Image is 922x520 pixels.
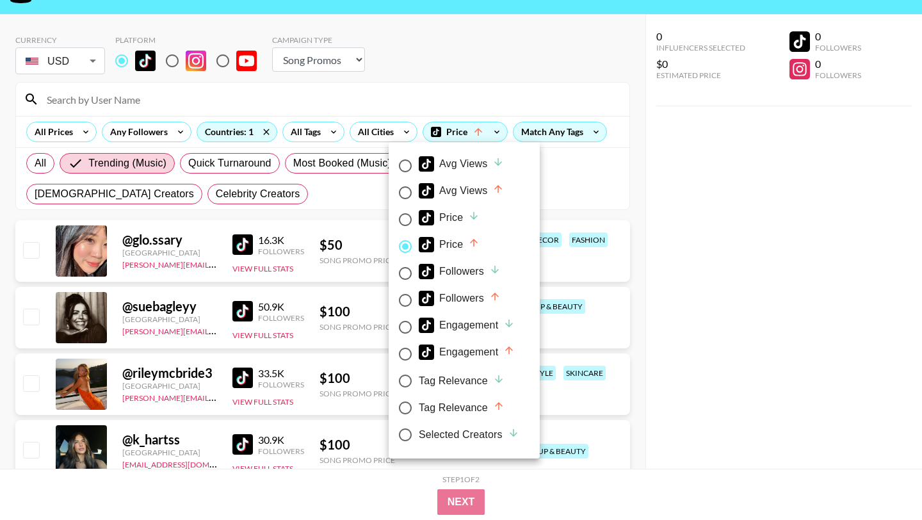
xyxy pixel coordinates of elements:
div: Engagement [419,345,515,360]
div: Tag Relevance [419,400,505,416]
div: Price [419,210,480,225]
div: Engagement [419,318,515,333]
div: Followers [419,291,501,306]
div: Followers [419,264,501,279]
div: Avg Views [419,156,504,172]
div: Price [419,237,480,252]
div: Avg Views [419,183,504,199]
div: Tag Relevance [419,373,505,389]
div: Selected Creators [419,427,519,443]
